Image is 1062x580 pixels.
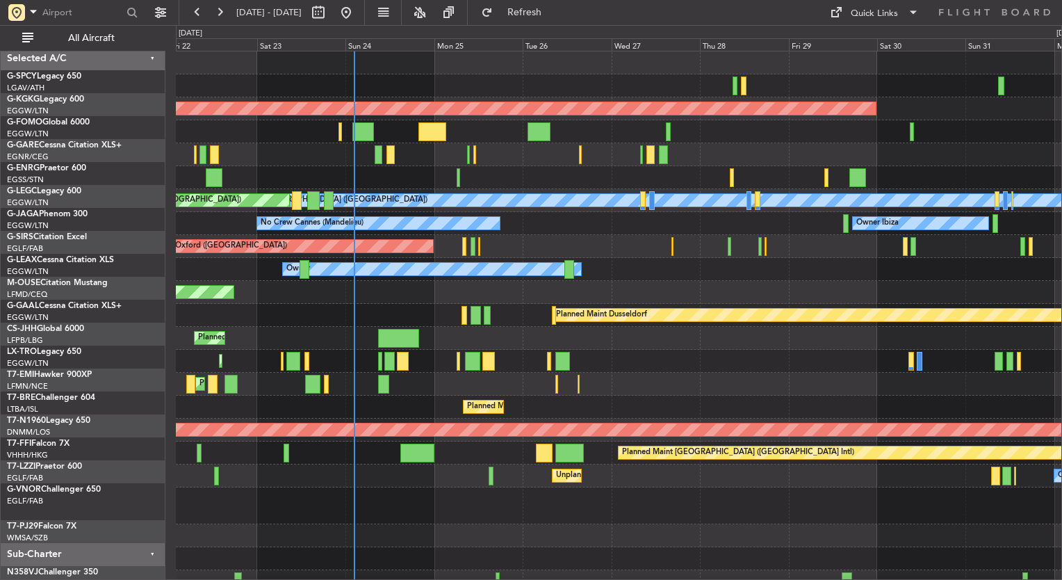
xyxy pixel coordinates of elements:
div: Unplanned Maint Oxford ([GEOGRAPHIC_DATA]) [113,236,287,257]
a: DNMM/LOS [7,427,50,437]
a: M-OUSECitation Mustang [7,279,108,287]
a: LFMN/NCE [7,381,48,392]
span: T7-PJ29 [7,522,38,531]
span: G-LEGC [7,187,37,195]
div: Unplanned Maint [GEOGRAPHIC_DATA] ([GEOGRAPHIC_DATA]) [556,465,785,486]
a: N358VJChallenger 350 [7,568,98,577]
div: Sun 31 [965,38,1054,51]
span: G-KGKG [7,95,40,104]
div: Fri 29 [789,38,877,51]
a: EGGW/LTN [7,198,49,208]
a: EGLF/FAB [7,243,43,254]
a: EGSS/STN [7,175,44,185]
a: G-SPCYLegacy 650 [7,72,81,81]
a: LFPB/LBG [7,335,43,346]
span: G-GARE [7,141,39,150]
div: Wed 27 [612,38,700,51]
a: EGNR/CEG [7,152,49,162]
span: G-VNOR [7,485,41,494]
a: LFMD/CEQ [7,289,47,300]
div: Fri 22 [168,38,256,51]
a: G-LEAXCessna Citation XLS [7,256,114,264]
div: Owner [286,259,310,280]
a: T7-LZZIPraetor 600 [7,462,82,471]
span: N358VJ [7,568,38,577]
a: G-KGKGLegacy 600 [7,95,84,104]
span: G-GAAL [7,302,39,310]
span: LX-TRO [7,348,37,356]
a: G-ENRGPraetor 600 [7,164,86,172]
input: Airport [42,2,122,23]
span: G-JAGA [7,210,39,218]
span: G-LEAX [7,256,37,264]
div: Planned Maint Dusseldorf [556,305,647,325]
a: LGAV/ATH [7,83,44,93]
span: M-OUSE [7,279,40,287]
span: G-SPCY [7,72,37,81]
span: T7-EMI [7,371,34,379]
span: CS-JHH [7,325,37,333]
a: G-GAALCessna Citation XLS+ [7,302,122,310]
span: T7-N1960 [7,417,46,425]
a: G-VNORChallenger 650 [7,485,101,494]
div: Mon 25 [434,38,523,51]
div: Sat 30 [877,38,965,51]
span: T7-BRE [7,394,35,402]
a: LX-TROLegacy 650 [7,348,81,356]
div: Sun 24 [345,38,434,51]
div: Planned Maint [GEOGRAPHIC_DATA] ([GEOGRAPHIC_DATA] Intl) [622,442,854,463]
a: EGGW/LTN [7,220,49,231]
a: EGGW/LTN [7,129,49,139]
div: Quick Links [851,7,898,21]
span: G-FOMO [7,118,42,127]
div: Planned Maint Warsaw ([GEOGRAPHIC_DATA]) [467,396,635,417]
span: G-ENRG [7,164,40,172]
div: Sat 23 [257,38,345,51]
div: Planned Maint Chester [199,373,279,394]
span: T7-LZZI [7,462,35,471]
div: No Crew Cannes (Mandelieu) [261,213,363,234]
a: EGGW/LTN [7,312,49,323]
a: VHHH/HKG [7,450,48,460]
a: WMSA/SZB [7,533,48,543]
div: Owner Ibiza [856,213,899,234]
span: All Aircraft [36,33,147,43]
span: Refresh [496,8,554,17]
button: All Aircraft [15,27,151,49]
a: G-SIRSCitation Excel [7,233,87,241]
span: T7-FFI [7,440,31,448]
a: EGGW/LTN [7,266,49,277]
div: Tue 26 [523,38,611,51]
a: G-JAGAPhenom 300 [7,210,88,218]
button: Refresh [475,1,558,24]
a: EGGW/LTN [7,106,49,116]
a: T7-EMIHawker 900XP [7,371,92,379]
button: Quick Links [823,1,926,24]
div: Planned Maint [GEOGRAPHIC_DATA] ([GEOGRAPHIC_DATA]) [198,328,417,348]
div: [DATE] [179,28,202,40]
a: CS-JHHGlobal 6000 [7,325,84,333]
a: G-FOMOGlobal 6000 [7,118,90,127]
a: T7-PJ29Falcon 7X [7,522,76,531]
span: [DATE] - [DATE] [236,6,302,19]
span: G-SIRS [7,233,33,241]
a: T7-N1960Legacy 650 [7,417,90,425]
a: T7-FFIFalcon 7X [7,440,70,448]
a: EGLF/FAB [7,496,43,506]
a: T7-BREChallenger 604 [7,394,95,402]
a: EGGW/LTN [7,358,49,369]
a: G-GARECessna Citation XLS+ [7,141,122,150]
a: EGLF/FAB [7,473,43,483]
div: Thu 28 [700,38,788,51]
a: G-LEGCLegacy 600 [7,187,81,195]
a: LTBA/ISL [7,404,38,414]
